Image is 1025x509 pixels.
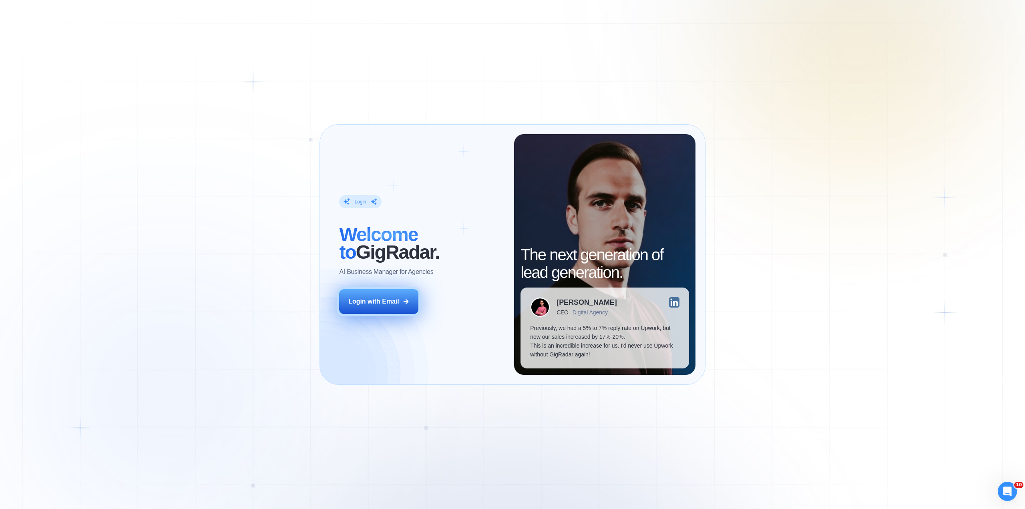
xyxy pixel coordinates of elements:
div: Login with Email [348,297,399,306]
p: Previously, we had a 5% to 7% reply rate on Upwork, but now our sales increased by 17%-20%. This ... [530,324,679,359]
h2: ‍ GigRadar. [339,226,504,261]
h2: The next generation of lead generation. [521,246,689,281]
div: Login [354,199,366,205]
span: 10 [1014,482,1023,488]
iframe: Intercom live chat [998,482,1017,501]
div: Digital Agency [573,309,608,316]
span: Welcome to [339,224,418,263]
p: AI Business Manager for Agencies [339,268,433,276]
div: [PERSON_NAME] [557,299,617,306]
div: CEO [557,309,568,316]
button: Login with Email [339,289,418,314]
